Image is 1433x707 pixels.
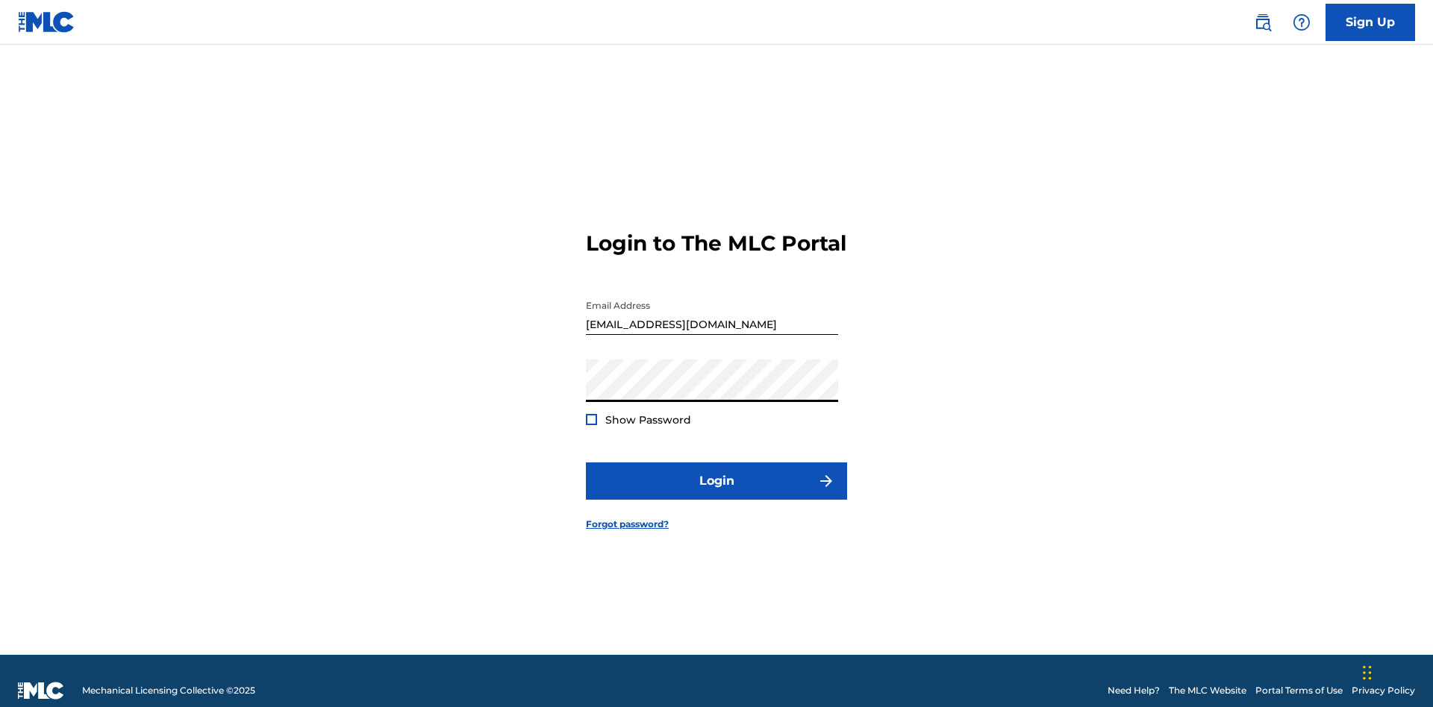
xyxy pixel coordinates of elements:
[18,682,64,700] img: logo
[1254,13,1272,31] img: search
[1352,684,1415,697] a: Privacy Policy
[586,518,669,531] a: Forgot password?
[1108,684,1160,697] a: Need Help?
[1169,684,1246,697] a: The MLC Website
[817,472,835,490] img: f7272a7cc735f4ea7f67.svg
[82,684,255,697] span: Mechanical Licensing Collective © 2025
[605,413,691,427] span: Show Password
[586,230,846,257] h3: Login to The MLC Portal
[1326,4,1415,41] a: Sign Up
[586,462,847,500] button: Login
[18,11,75,33] img: MLC Logo
[1255,684,1343,697] a: Portal Terms of Use
[1293,13,1311,31] img: help
[1248,7,1278,37] a: Public Search
[1358,635,1433,707] iframe: Chat Widget
[1363,650,1372,695] div: Drag
[1287,7,1317,37] div: Help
